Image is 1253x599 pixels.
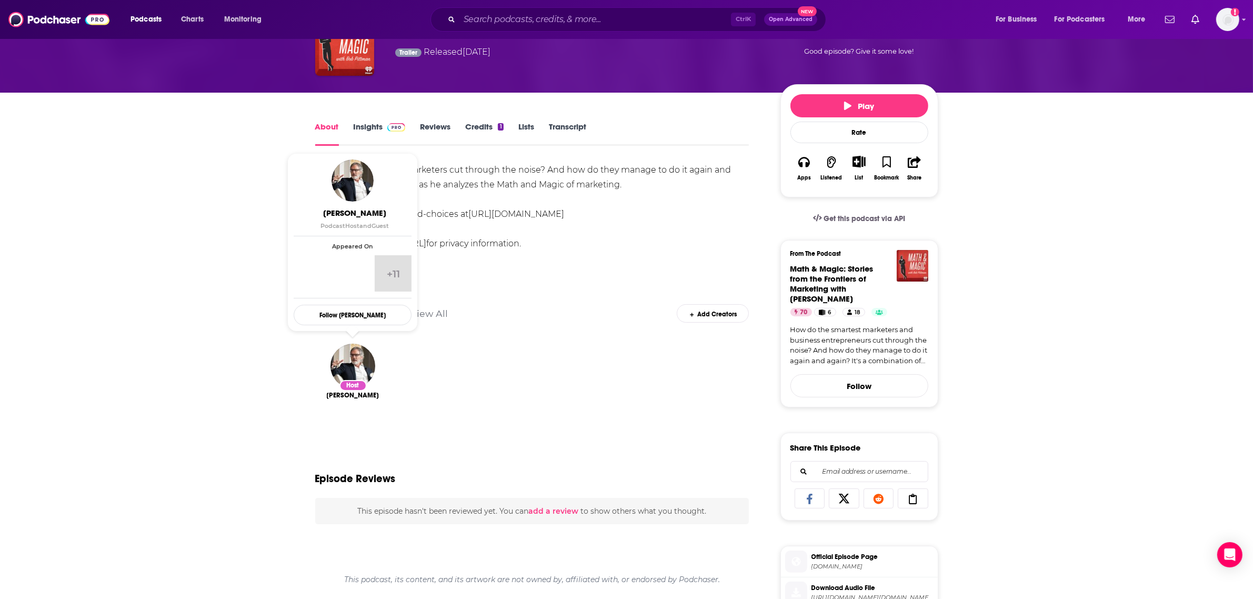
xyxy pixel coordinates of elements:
[821,175,843,181] div: Listened
[790,461,928,482] div: Search followers
[818,149,845,187] button: Listened
[518,122,534,146] a: Lists
[420,122,450,146] a: Reviews
[874,175,899,181] div: Bookmark
[123,11,175,28] button: open menu
[1128,12,1146,27] span: More
[217,11,275,28] button: open menu
[359,222,372,229] span: and
[332,159,374,202] img: Bob Pittman
[1216,8,1239,31] img: User Profile
[790,264,874,304] a: Math & Magic: Stories from the Frontiers of Marketing with Bob Pittman
[498,123,503,131] div: 1
[790,94,928,117] button: Play
[395,46,491,60] div: Released [DATE]
[339,380,367,391] div: Host
[790,250,920,257] h3: From The Podcast
[1216,8,1239,31] button: Show profile menu
[296,208,414,218] span: [PERSON_NAME]
[855,307,860,318] span: 18
[996,12,1037,27] span: For Business
[315,566,749,593] div: This podcast, its content, and its artwork are not owned by, affiliated with, or endorsed by Podc...
[375,255,411,292] a: +11
[855,174,864,181] div: List
[528,505,578,517] button: add a review
[1231,8,1239,16] svg: Add a profile image
[897,250,928,282] img: Math & Magic: Stories from the Frontiers of Marketing with Bob Pittman
[790,122,928,143] div: Rate
[790,264,874,304] span: Math & Magic: Stories from the Frontiers of Marketing with [PERSON_NAME]
[327,391,379,400] span: [PERSON_NAME]
[1217,542,1242,567] div: Open Intercom Messenger
[330,344,375,388] img: Bob Pittman
[805,47,914,55] span: Good episode? Give it some love!
[790,308,812,316] a: 70
[811,563,934,571] span: omny.fm
[440,7,836,32] div: Search podcasts, credits, & more...
[811,552,934,562] span: Official Episode Page
[824,214,905,223] span: Get this podcast via API
[790,374,928,397] button: Follow
[811,583,934,593] span: Download Audio File
[320,222,389,229] span: Podcast Host Guest
[8,9,109,29] img: Podchaser - Follow, Share and Rate Podcasts
[764,13,817,26] button: Open AdvancedNew
[845,149,873,187] div: Show More ButtonList
[790,443,861,453] h3: Share This Episode
[296,208,414,229] a: [PERSON_NAME]PodcastHostandGuest
[1055,12,1105,27] span: For Podcasters
[828,307,831,318] span: 6
[1216,8,1239,31] span: Logged in as Tessarossi87
[790,325,928,366] a: How do the smartest marketers and business entrepreneurs cut through the noise? And how do they m...
[799,462,919,482] input: Email address or username...
[315,472,396,485] h3: Episode Reviews
[798,6,817,16] span: New
[785,551,934,573] a: Official Episode Page[DOMAIN_NAME]
[399,49,417,56] span: Trailer
[315,163,749,251] div: How do the smartest marketers cut through the noise? And how do they manage to do it again and ag...
[1120,11,1159,28] button: open menu
[900,149,928,187] button: Share
[354,122,406,146] a: InsightsPodchaser Pro
[864,488,894,508] a: Share on Reddit
[1187,11,1204,28] a: Show notifications dropdown
[357,506,706,516] span: This episode hasn't been reviewed yet. You can to show others what you thought.
[224,12,262,27] span: Monitoring
[790,149,818,187] button: Apps
[848,156,870,167] button: Show More Button
[814,308,836,316] a: 6
[411,308,448,319] a: View All
[1048,11,1120,28] button: open menu
[988,11,1050,28] button: open menu
[1161,11,1179,28] a: Show notifications dropdown
[549,122,586,146] a: Transcript
[174,11,210,28] a: Charts
[465,122,503,146] a: Credits1
[327,391,379,400] a: Bob Pittman
[797,175,811,181] div: Apps
[387,123,406,132] img: Podchaser Pro
[131,12,162,27] span: Podcasts
[898,488,928,508] a: Copy Link
[677,304,749,323] div: Add Creators
[844,101,874,111] span: Play
[315,122,339,146] a: About
[769,17,813,22] span: Open Advanced
[805,206,914,232] a: Get this podcast via API
[294,243,412,250] span: Appeared On
[843,308,865,316] a: 18
[294,305,412,325] button: Follow [PERSON_NAME]
[181,12,204,27] span: Charts
[800,307,808,318] span: 70
[731,13,756,26] span: Ctrl K
[459,11,731,28] input: Search podcasts, credits, & more...
[907,175,921,181] div: Share
[829,488,859,508] a: Share on X/Twitter
[315,17,374,76] img: Introducing: Math and Magic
